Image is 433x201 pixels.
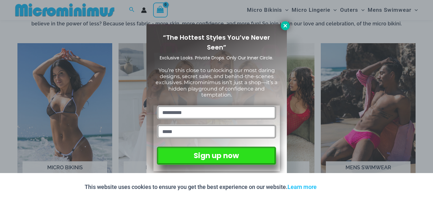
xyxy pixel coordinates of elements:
[157,147,276,165] button: Sign up now
[156,67,277,98] span: You’re this close to unlocking our most daring designs, secret sales, and behind-the-scenes exclu...
[85,182,317,192] p: This website uses cookies to ensure you get the best experience on our website.
[321,179,348,195] button: Accept
[288,184,317,190] a: Learn more
[281,21,290,30] button: Close
[163,33,270,52] span: “The Hottest Styles You’ve Never Seen”
[160,55,273,61] span: Exclusive Looks. Private Drops. Only Our Inner Circle.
